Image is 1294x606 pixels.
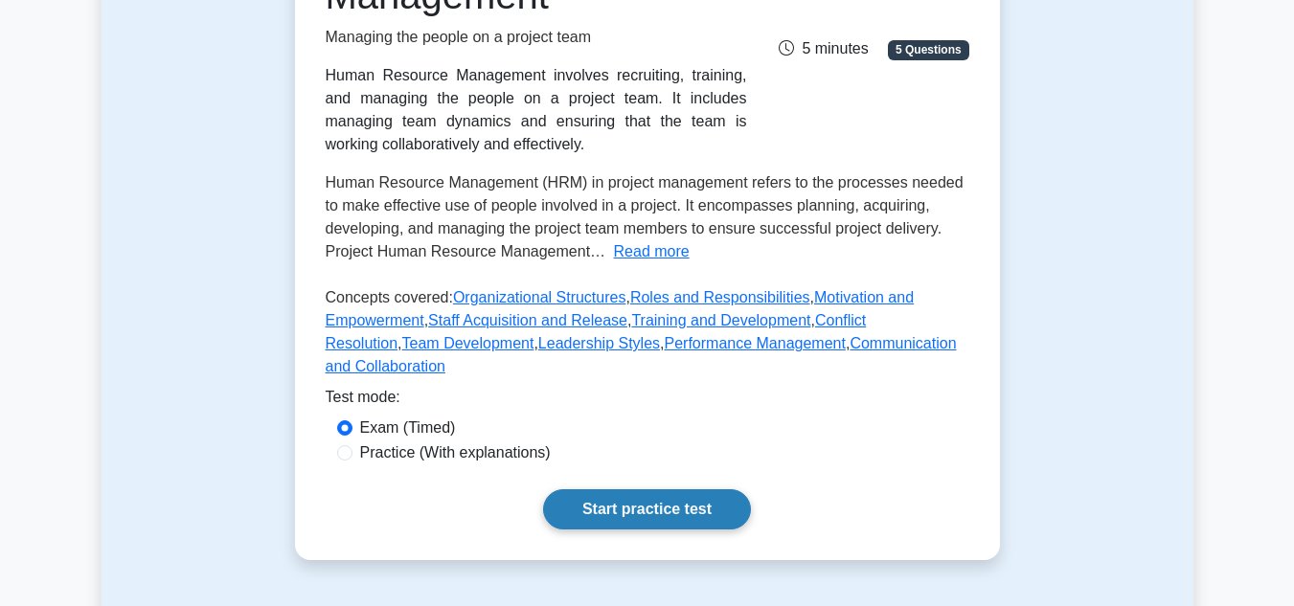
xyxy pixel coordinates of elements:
span: 5 Questions [888,40,968,59]
a: Staff Acquisition and Release [428,312,627,328]
label: Exam (Timed) [360,416,456,439]
p: Concepts covered: , , , , , , , , , [326,286,969,386]
div: Human Resource Management involves recruiting, training, and managing the people on a project tea... [326,64,747,156]
a: Leadership Styles [538,335,660,351]
a: Conflict Resolution [326,312,867,351]
a: Organizational Structures [453,289,626,305]
span: Human Resource Management (HRM) in project management refers to the processes needed to make effe... [326,174,964,259]
label: Practice (With explanations) [360,441,551,464]
p: Managing the people on a project team [326,26,747,49]
a: Training and Development [631,312,810,328]
span: 5 minutes [779,40,868,56]
a: Start practice test [543,489,751,529]
a: Performance Management [665,335,846,351]
a: Team Development [402,335,534,351]
div: Test mode: [326,386,969,416]
button: Read more [614,240,690,263]
a: Roles and Responsibilities [630,289,810,305]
